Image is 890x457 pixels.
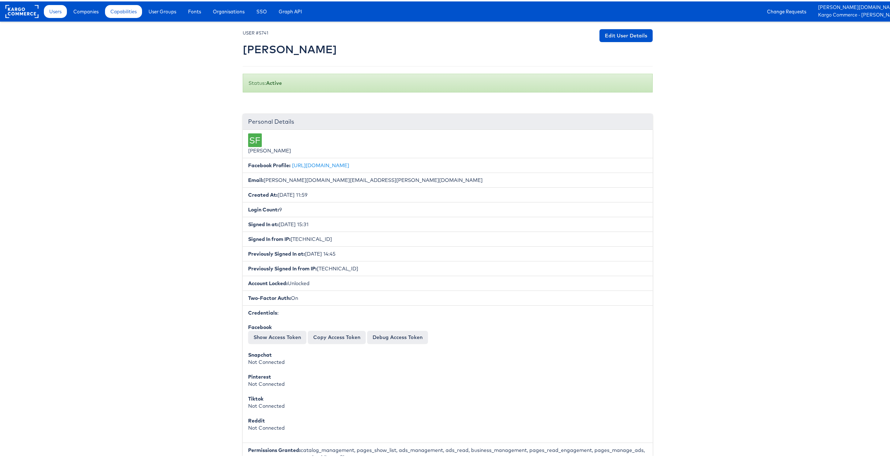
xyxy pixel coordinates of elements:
span: Graph API [279,6,302,14]
a: User Groups [143,4,182,17]
li: : [243,304,653,442]
div: Not Connected [248,350,647,364]
span: Organisations [213,6,245,14]
li: [PERSON_NAME][DOMAIN_NAME][EMAIL_ADDRESS][PERSON_NAME][DOMAIN_NAME] [243,171,653,186]
b: Two-Factor Auth: [248,293,291,300]
li: 9 [243,201,653,216]
a: Organisations [207,4,250,17]
a: Users [44,4,67,17]
li: [TECHNICAL_ID] [243,260,653,275]
li: [PERSON_NAME] [243,128,653,157]
li: [DATE] 15:31 [243,215,653,230]
a: Kargo Commerce - [PERSON_NAME] [818,10,890,18]
div: Not Connected [248,394,647,408]
a: Debug Access Token [367,329,428,342]
button: Show Access Token [248,329,306,342]
a: Edit User Details [599,28,653,41]
div: SF [248,132,262,146]
b: Email: [248,175,264,182]
h2: [PERSON_NAME] [243,42,337,54]
span: User Groups [149,6,176,14]
b: Tiktok [248,394,264,401]
div: Not Connected [248,372,647,386]
div: Not Connected [248,416,647,430]
a: Companies [68,4,104,17]
span: SSO [256,6,267,14]
span: Fonts [188,6,201,14]
a: [PERSON_NAME][DOMAIN_NAME][EMAIL_ADDRESS][PERSON_NAME][DOMAIN_NAME] [818,3,890,10]
b: Signed In at: [248,220,279,226]
li: [TECHNICAL_ID] [243,230,653,245]
li: [DATE] 14:45 [243,245,653,260]
div: Status: [243,72,653,91]
span: Users [49,6,61,14]
b: Facebook [248,323,272,329]
span: Companies [73,6,99,14]
b: Previously Signed In at: [248,249,305,256]
b: Credentials [248,308,277,315]
a: Change Requests [762,4,812,17]
b: Active [266,78,282,85]
b: Created At: [248,190,278,197]
b: Facebook Profile: [248,161,291,167]
li: Unlocked [243,274,653,289]
b: Permissions Granted: [248,445,301,452]
div: Personal Details [243,113,653,128]
button: Copy Access Token [308,329,366,342]
b: Reddit [248,416,265,422]
span: Capabilities [110,6,137,14]
a: [URL][DOMAIN_NAME] [292,161,349,167]
b: Previously Signed In from IP: [248,264,317,270]
b: Snapchat [248,350,272,357]
a: Fonts [183,4,206,17]
small: USER #5741 [243,29,268,34]
b: Pinterest [248,372,271,379]
b: Login Count: [248,205,279,211]
li: [DATE] 11:59 [243,186,653,201]
a: Capabilities [105,4,142,17]
a: SSO [251,4,272,17]
b: Signed In from IP: [248,234,291,241]
a: Graph API [273,4,307,17]
b: Account Locked: [248,279,288,285]
li: On [243,289,653,304]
